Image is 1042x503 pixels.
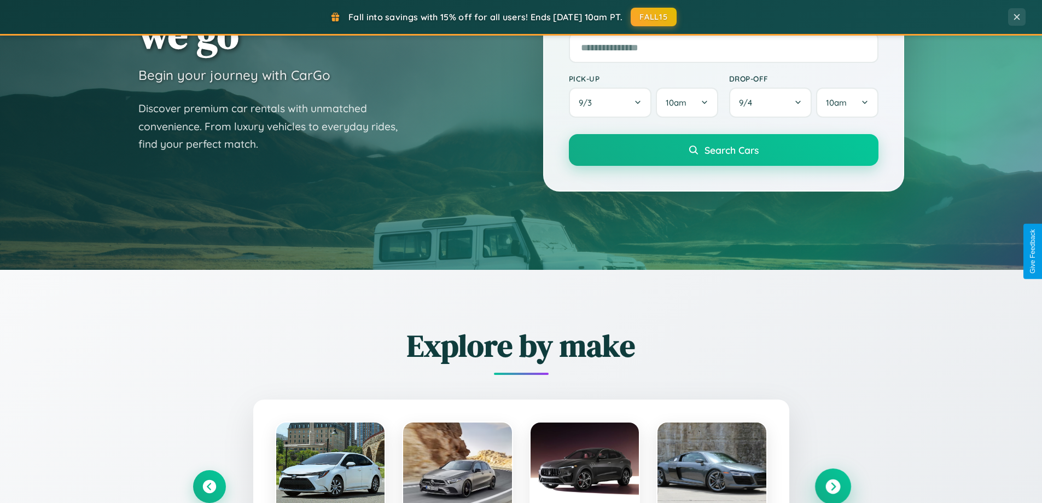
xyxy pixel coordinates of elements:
[1029,229,1037,274] div: Give Feedback
[348,11,622,22] span: Fall into savings with 15% off for all users! Ends [DATE] 10am PT.
[138,67,330,83] h3: Begin your journey with CarGo
[579,97,597,108] span: 9 / 3
[569,134,878,166] button: Search Cars
[138,100,412,153] p: Discover premium car rentals with unmatched convenience. From luxury vehicles to everyday rides, ...
[631,8,677,26] button: FALL15
[729,88,812,118] button: 9/4
[569,88,652,118] button: 9/3
[193,325,849,367] h2: Explore by make
[666,97,686,108] span: 10am
[656,88,718,118] button: 10am
[569,74,718,83] label: Pick-up
[826,97,847,108] span: 10am
[729,74,878,83] label: Drop-off
[705,144,759,156] span: Search Cars
[739,97,758,108] span: 9 / 4
[816,88,878,118] button: 10am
